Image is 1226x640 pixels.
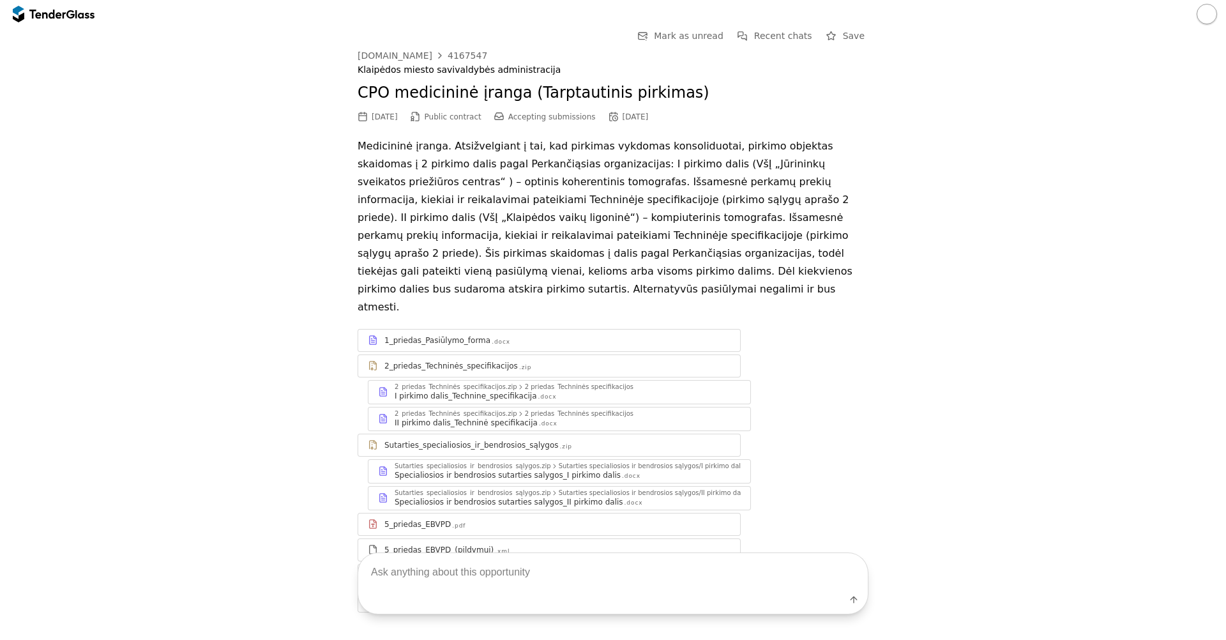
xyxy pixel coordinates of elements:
button: Recent chats [734,28,816,44]
div: Sutarties_specialiosios_ir_bendrosios_sąlygos.zip [395,490,551,496]
div: .docx [622,472,640,480]
div: 2_priedas_Techninės_specifikacijos [384,361,518,371]
button: Save [822,28,868,44]
span: Mark as unread [654,31,723,41]
a: 2_priedas_Techninės_specifikacijos.zip2 priedas_Techninės specifikacijosI pirkimo dalis_Technine_... [368,380,751,404]
div: .zip [560,443,572,451]
span: Public contract [425,112,481,121]
div: .docx [539,420,557,428]
div: Specialiosios ir bendrosios sutarties salygos_II pirkimo dalis [395,497,623,507]
div: Sutarties_specialiosios_ir_bendrosios_sąlygos.zip [395,463,551,469]
div: 5_priedas_EBVPD [384,519,451,530]
div: .docx [538,393,557,401]
div: 1_priedas_Pasiūlymo_forma [384,335,490,346]
div: Sutarties specialiosios ir bendrosios sąlygos/I pirkimo dalis [559,463,746,469]
h2: CPO medicininė įranga (Tarptautinis pirkimas) [358,82,868,104]
a: 2_priedas_Techninės_specifikacijos.zip2 priedas_Techninės specifikacijosII pirkimo dalis_Techninė... [368,407,751,431]
div: [DOMAIN_NAME] [358,51,432,60]
div: .docx [624,499,643,507]
a: 2_priedas_Techninės_specifikacijos.zip [358,354,741,377]
div: 2_priedas_Techninės_specifikacijos.zip [395,411,517,417]
a: Sutarties_specialiosios_ir_bendrosios_sąlygos.zipSutarties specialiosios ir bendrosios sąlygos/II... [368,486,751,510]
div: Klaipėdos miesto savivaldybės administracija [358,65,868,75]
a: 5_priedas_EBVPD.pdf [358,513,741,536]
div: 2 priedas_Techninės specifikacijos [525,411,633,417]
a: Sutarties_specialiosios_ir_bendrosios_sąlygos.zipSutarties specialiosios ir bendrosios sąlygos/I ... [368,459,751,484]
p: Medicininė įranga. Atsižvelgiant į tai, kad pirkimas vykdomas konsoliduotai, pirkimo objektas ska... [358,137,868,316]
div: Sutarties specialiosios ir bendrosios sąlygos/II pirkimo dalis [559,490,748,496]
button: Mark as unread [633,28,727,44]
span: Recent chats [754,31,812,41]
div: .pdf [452,522,465,530]
div: .zip [519,363,531,372]
a: Sutarties_specialiosios_ir_bendrosios_sąlygos.zip [358,434,741,457]
span: Accepting submissions [508,112,596,121]
div: 4167547 [448,51,487,60]
a: 1_priedas_Pasiūlymo_forma.docx [358,329,741,352]
div: II pirkimo dalis_Techninė specifikacija [395,418,538,428]
div: .docx [492,338,510,346]
div: [DATE] [372,112,398,121]
div: Sutarties_specialiosios_ir_bendrosios_sąlygos [384,440,559,450]
div: 2 priedas_Techninės specifikacijos [525,384,633,390]
a: [DOMAIN_NAME]4167547 [358,50,487,61]
div: Specialiosios ir bendrosios sutarties salygos_I pirkimo dalis [395,470,621,480]
span: Save [843,31,865,41]
div: [DATE] [623,112,649,121]
div: I pirkimo dalis_Technine_specifikacija [395,391,537,401]
div: 2_priedas_Techninės_specifikacijos.zip [395,384,517,390]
